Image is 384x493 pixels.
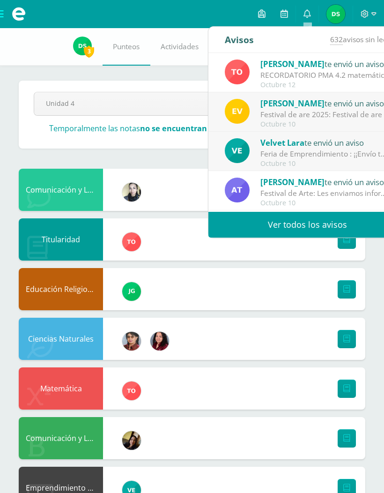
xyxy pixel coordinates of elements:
[150,28,209,66] a: Actividades
[122,332,141,351] img: 62738a800ecd8b6fa95d10d0b85c3dbc.png
[260,59,325,69] span: [PERSON_NAME]
[19,417,103,459] div: Comunicación y Lenguaje, Idioma Español
[260,177,325,187] span: [PERSON_NAME]
[122,381,141,400] img: 756ce12fb1b4cf9faf9189d656ca7749.png
[225,138,250,163] img: aeabfbe216d4830361551c5f8df01f91.png
[34,92,350,115] a: Unidad 4
[260,98,325,109] span: [PERSON_NAME]
[46,92,316,114] span: Unidad 4
[122,183,141,202] img: 119c9a59dca757fc394b575038654f60.png
[19,268,103,310] div: Educación Religiosa Escolar
[122,232,141,251] img: 756ce12fb1b4cf9faf9189d656ca7749.png
[122,282,141,301] img: 3da61d9b1d2c0c7b8f7e89c78bbce001.png
[19,169,103,211] div: Comunicación y Lenguaje, Idioma Extranjero Inglés
[326,5,345,23] img: ad3bd58bb9c0cb0eebe55fdf0054e3bb.png
[225,178,250,202] img: e0d417c472ee790ef5578283e3430836.png
[113,42,140,52] span: Punteos
[19,367,103,410] div: Matemática
[84,45,94,57] span: 3
[140,123,252,134] strong: no se encuentran disponibles
[122,431,141,450] img: fb79f5a91a3aae58e4c0de196cfe63c7.png
[19,318,103,360] div: Ciencias Naturales
[103,28,150,66] a: Punteos
[19,218,103,261] div: Titularidad
[49,123,254,134] h3: Temporalmente las notas .
[225,99,250,124] img: 383db5ddd486cfc25017fad405f5d727.png
[161,42,199,52] span: Actividades
[260,137,304,148] span: Velvet Lara
[73,37,92,55] img: ad3bd58bb9c0cb0eebe55fdf0054e3bb.png
[150,332,169,351] img: 7420dd8cffec07cce464df0021f01d4a.png
[225,60,250,84] img: 756ce12fb1b4cf9faf9189d656ca7749.png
